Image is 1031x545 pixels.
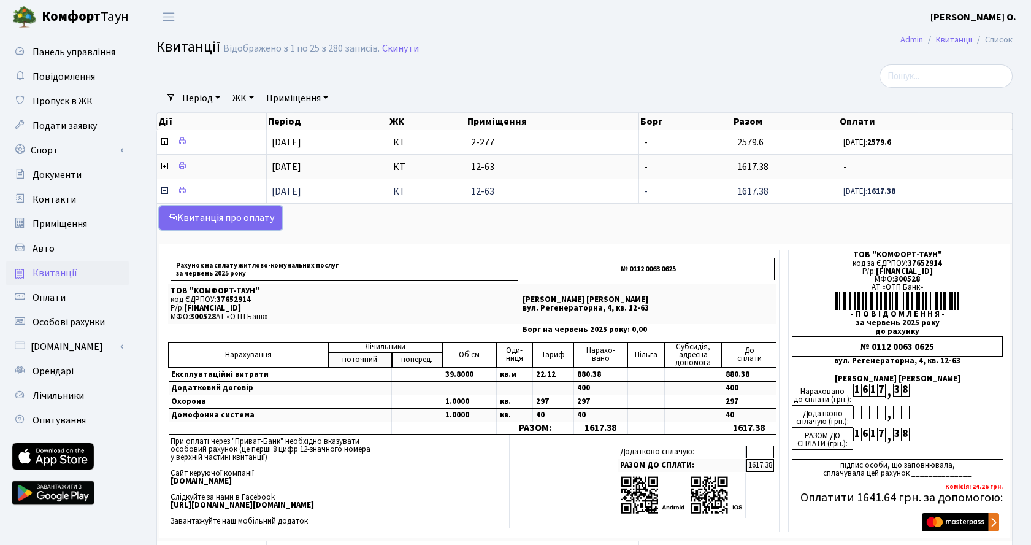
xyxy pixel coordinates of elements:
b: [URL][DOMAIN_NAME][DOMAIN_NAME] [171,500,314,511]
td: Тариф [532,342,573,368]
div: 7 [877,384,885,397]
span: [FINANCIAL_ID] [876,266,933,277]
td: 400 [722,381,776,395]
div: код за ЄДРПОУ: [792,260,1003,268]
td: До cплати [722,342,776,368]
td: 1617.38 [573,422,627,435]
div: № 0112 0063 0625 [792,336,1003,357]
th: Оплати [838,113,1013,130]
div: , [885,406,893,420]
span: Пропуск в ЖК [33,95,93,108]
div: вул. Регенераторна, 4, кв. 12-63 [792,357,1003,365]
span: Квитанції [156,36,220,58]
div: 1 [853,384,861,397]
a: ЖК [228,88,259,109]
p: № 0112 0063 0625 [523,258,775,280]
a: Лічильники [6,384,129,408]
a: [PERSON_NAME] О. [930,10,1016,25]
a: Приміщення [6,212,129,236]
span: - [644,185,648,198]
div: РАЗОМ ДО СПЛАТИ (грн.): [792,428,853,450]
p: Р/р: [171,304,518,312]
div: 6 [861,428,869,441]
div: [PERSON_NAME] [PERSON_NAME] [792,375,1003,383]
span: 37652914 [217,294,251,305]
a: Квитанції [6,261,129,285]
p: Борг на червень 2025 року: 0,00 [523,326,775,334]
div: - П О В І Д О М Л Е Н Н Я - [792,311,1003,319]
th: Дії [157,113,267,130]
span: [DATE] [272,160,301,174]
div: , [885,428,893,442]
span: Квитанції [33,266,77,280]
a: Квитанції [936,33,972,46]
span: Особові рахунки [33,315,105,329]
div: 3 [893,384,901,397]
div: підпис особи, що заповнювала, сплачувала цей рахунок ______________ [792,459,1003,477]
td: Домофонна система [169,408,328,422]
td: Нарахування [169,342,328,368]
span: Подати заявку [33,119,97,133]
td: Охорона [169,395,328,408]
p: ТОВ "КОМФОРТ-ТАУН" [171,287,518,295]
b: Комісія: 24.26 грн. [945,482,1003,491]
span: [DATE] [272,185,301,198]
td: 297 [532,395,573,408]
a: Опитування [6,408,129,433]
div: МФО: [792,276,1003,284]
span: Опитування [33,414,86,427]
td: поперед. [392,352,442,368]
div: 8 [901,384,909,397]
span: Повідомлення [33,70,95,83]
div: 1 [869,384,877,397]
td: 1617.38 [722,422,776,435]
div: 7 [877,428,885,441]
small: [DATE]: [843,137,891,148]
a: [DOMAIN_NAME] [6,334,129,359]
td: кв. [496,408,532,422]
th: Приміщення [466,113,639,130]
a: Оплати [6,285,129,310]
td: 40 [532,408,573,422]
span: 1617.38 [737,185,768,198]
b: 1617.38 [867,186,895,197]
div: до рахунку [792,328,1003,336]
td: 297 [722,395,776,408]
div: 1 [869,428,877,441]
a: Авто [6,236,129,261]
div: 1 [853,428,861,441]
p: МФО: АТ «ОТП Банк» [171,313,518,321]
img: apps-qrcodes.png [620,475,743,515]
div: , [885,384,893,398]
a: Період [177,88,225,109]
td: При оплаті через "Приват-Банк" необхідно вказувати особовий рахунок (це перші 8 цифр 12-значного ... [168,435,509,528]
img: Masterpass [922,513,999,531]
span: Контакти [33,193,76,206]
span: КТ [393,137,461,147]
td: Лічильники [328,342,442,352]
span: 37652914 [908,258,942,269]
span: КТ [393,162,461,172]
td: 1.0000 [442,408,496,422]
div: Відображено з 1 по 25 з 280 записів. [223,43,380,55]
td: 400 [573,381,627,395]
b: [DOMAIN_NAME] [171,476,232,487]
li: Список [972,33,1013,47]
span: 2579.6 [737,136,764,149]
td: Об'єм [442,342,496,368]
td: 22.12 [532,368,573,382]
td: Субсидія, адресна допомога [665,342,722,368]
a: Kвитанція про оплату [159,206,282,230]
td: Нарахо- вано [573,342,627,368]
td: Додатково сплачую: [618,446,746,458]
nav: breadcrumb [882,27,1031,53]
a: Панель управління [6,40,129,64]
span: 2-277 [471,137,634,147]
b: Комфорт [42,7,101,26]
span: 12-63 [471,162,634,172]
div: Додатково сплачую (грн.): [792,406,853,428]
p: вул. Регенераторна, 4, кв. 12-63 [523,304,775,312]
input: Пошук... [880,64,1013,88]
a: Документи [6,163,129,187]
b: [PERSON_NAME] О. [930,10,1016,24]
